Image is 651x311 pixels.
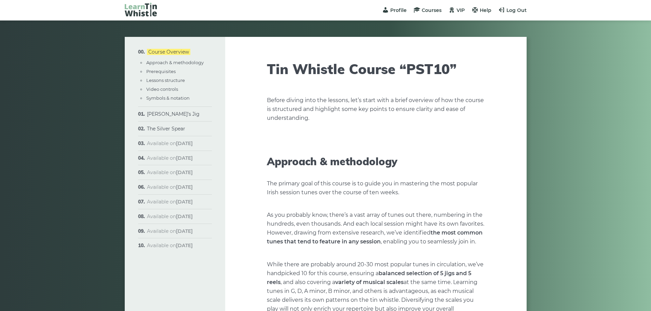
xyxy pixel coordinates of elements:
[146,86,178,92] a: Video controls
[506,7,527,13] span: Log Out
[176,213,193,220] strong: [DATE]
[335,279,404,285] strong: variety of musical scales
[176,140,193,146] strong: [DATE]
[147,184,193,190] span: Available on
[267,211,485,246] p: As you probably know, there’s a vast array of tunes out there, numbering in the hundreds, even th...
[498,7,527,13] a: Log Out
[267,155,485,168] h2: Approach & methodology
[176,169,193,175] strong: [DATE]
[147,111,200,117] a: [PERSON_NAME]’s Jig
[448,7,465,13] a: VIP
[480,7,491,13] span: Help
[125,3,157,16] img: LearnTinWhistle.com
[422,7,442,13] span: Courses
[147,126,185,132] a: The Silver Spear
[267,61,485,77] h1: Tin Whistle Course “PST10”
[147,228,193,234] span: Available on
[176,184,193,190] strong: [DATE]
[390,7,407,13] span: Profile
[146,95,190,101] a: Symbols & notation
[176,228,193,234] strong: [DATE]
[382,7,407,13] a: Profile
[146,69,176,74] a: Prerequisites
[146,60,204,65] a: Approach & methodology
[267,179,485,197] p: The primary goal of this course is to guide you in mastering the most popular Irish session tunes...
[147,199,193,205] span: Available on
[147,140,193,146] span: Available on
[146,77,185,83] a: Lessons structure
[147,242,193,249] span: Available on
[176,199,193,205] strong: [DATE]
[176,242,193,249] strong: [DATE]
[472,7,491,13] a: Help
[176,155,193,161] strong: [DATE]
[267,96,485,123] p: Before diving into the lessons, let’s start with a brief overview of how the course is structured...
[457,7,465,13] span: VIP
[147,169,193,175] span: Available on
[147,155,193,161] span: Available on
[413,7,442,13] a: Courses
[147,49,190,55] a: Course Overview
[147,213,193,220] span: Available on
